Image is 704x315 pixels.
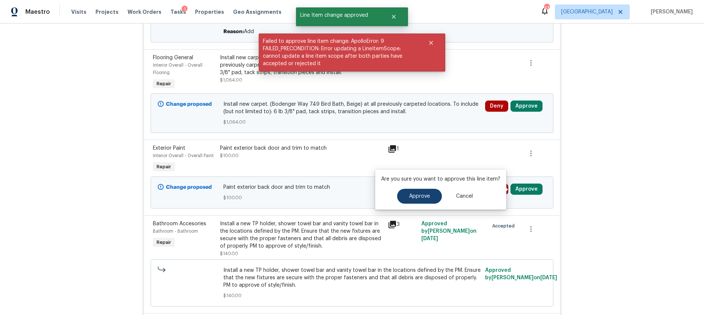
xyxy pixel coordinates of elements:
[153,146,185,151] span: Exterior Paint
[154,80,174,87] span: Repair
[154,163,174,171] span: Repair
[220,153,239,158] span: $100.00
[220,220,383,250] div: Install a new TP holder, shower towel bar and vanity towel bar in the locations defined by the PM...
[153,55,193,60] span: Flooring General
[128,8,161,16] span: Work Orders
[223,184,481,191] span: Paint exterior back door and trim to match
[223,29,244,34] span: Reason:
[166,185,212,190] b: Change proposed
[409,194,430,199] span: Approve
[456,194,473,199] span: Cancel
[182,6,188,13] div: 1
[388,220,417,229] div: 3
[419,35,443,50] button: Close
[223,118,481,126] span: $1,064.00
[25,8,50,16] span: Maestro
[561,8,613,16] span: [GEOGRAPHIC_DATA]
[223,194,481,201] span: $100.00
[544,4,549,12] div: 43
[153,153,214,158] span: Interior Overall - Overall Paint
[510,184,543,195] button: Approve
[170,9,186,15] span: Tasks
[381,9,406,24] button: Close
[223,292,481,299] span: $140.00
[492,222,518,230] span: Accepted
[195,8,224,16] span: Properties
[259,34,419,71] span: Failed to approve line item change: ApolloError: 9 FAILED_PRECONDITION: Error updating a LineItem...
[540,275,557,280] span: [DATE]
[166,102,212,107] b: Change proposed
[444,189,485,204] button: Cancel
[220,78,242,82] span: $1,064.00
[381,175,500,183] p: Are you sure you want to approve this line item?
[95,8,119,16] span: Projects
[223,267,481,289] span: Install a new TP holder, shower towel bar and vanity towel bar in the locations defined by the PM...
[397,189,442,204] button: Approve
[71,8,87,16] span: Visits
[233,8,282,16] span: Geo Assignments
[223,101,481,115] span: Install new carpet. (Bodenger Way 749 Bird Bath, Beige) at all previously carpeted locations. To ...
[153,63,202,75] span: Interior Overall - Overall Flooring
[220,54,383,76] div: Install new carpet. (Bodenger Way 749 Bird Bath, Beige) at all previously carpeted locations. To ...
[153,229,198,233] span: Bathroom - Bathroom
[510,101,543,112] button: Approve
[154,239,174,246] span: Repair
[421,236,438,241] span: [DATE]
[244,29,254,34] span: Add
[153,221,206,226] span: Bathroom Accesories
[485,268,557,280] span: Approved by [PERSON_NAME] on
[220,144,383,152] div: Paint exterior back door and trim to match
[296,7,381,23] span: Line Item change approved
[421,221,477,241] span: Approved by [PERSON_NAME] on
[485,101,508,112] button: Deny
[388,144,417,153] div: 1
[220,251,238,256] span: $140.00
[648,8,693,16] span: [PERSON_NAME]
